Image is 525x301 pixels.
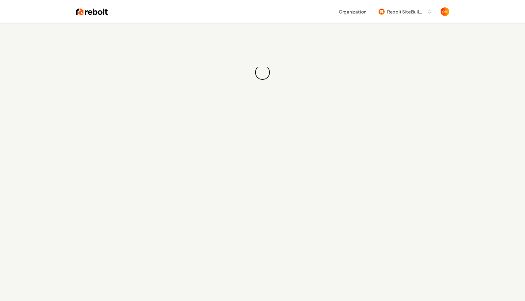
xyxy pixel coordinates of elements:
[76,7,108,16] img: Rebolt Logo
[335,6,370,17] button: Organization
[379,9,385,15] img: Rebolt Site Builder
[387,9,425,15] span: Rebolt Site Builder
[441,7,449,16] img: Omar Molai
[441,7,449,16] button: Open user button
[254,64,271,81] div: Loading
